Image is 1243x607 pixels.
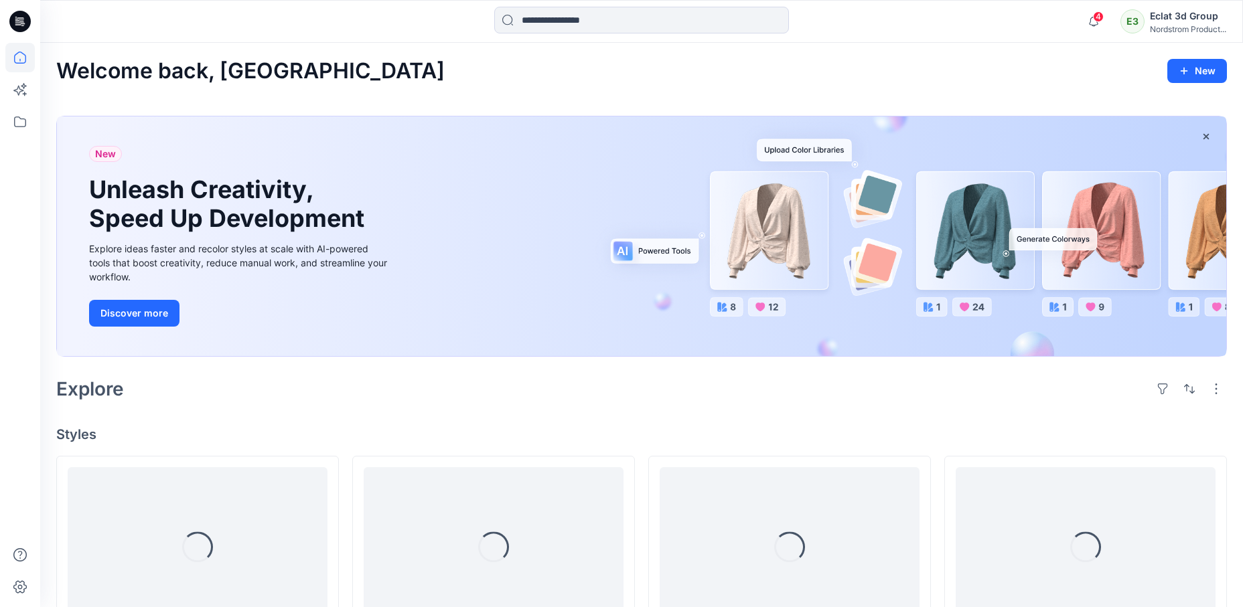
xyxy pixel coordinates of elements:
span: New [95,146,116,162]
div: Nordstrom Product... [1150,24,1226,34]
div: E3 [1120,9,1145,33]
a: Discover more [89,300,390,327]
button: New [1167,59,1227,83]
h2: Explore [56,378,124,400]
div: Eclat 3d Group [1150,8,1226,24]
div: Explore ideas faster and recolor styles at scale with AI-powered tools that boost creativity, red... [89,242,390,284]
h2: Welcome back, [GEOGRAPHIC_DATA] [56,59,445,84]
h1: Unleash Creativity, Speed Up Development [89,175,370,233]
h4: Styles [56,426,1227,442]
button: Discover more [89,300,179,327]
span: 4 [1093,11,1104,22]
